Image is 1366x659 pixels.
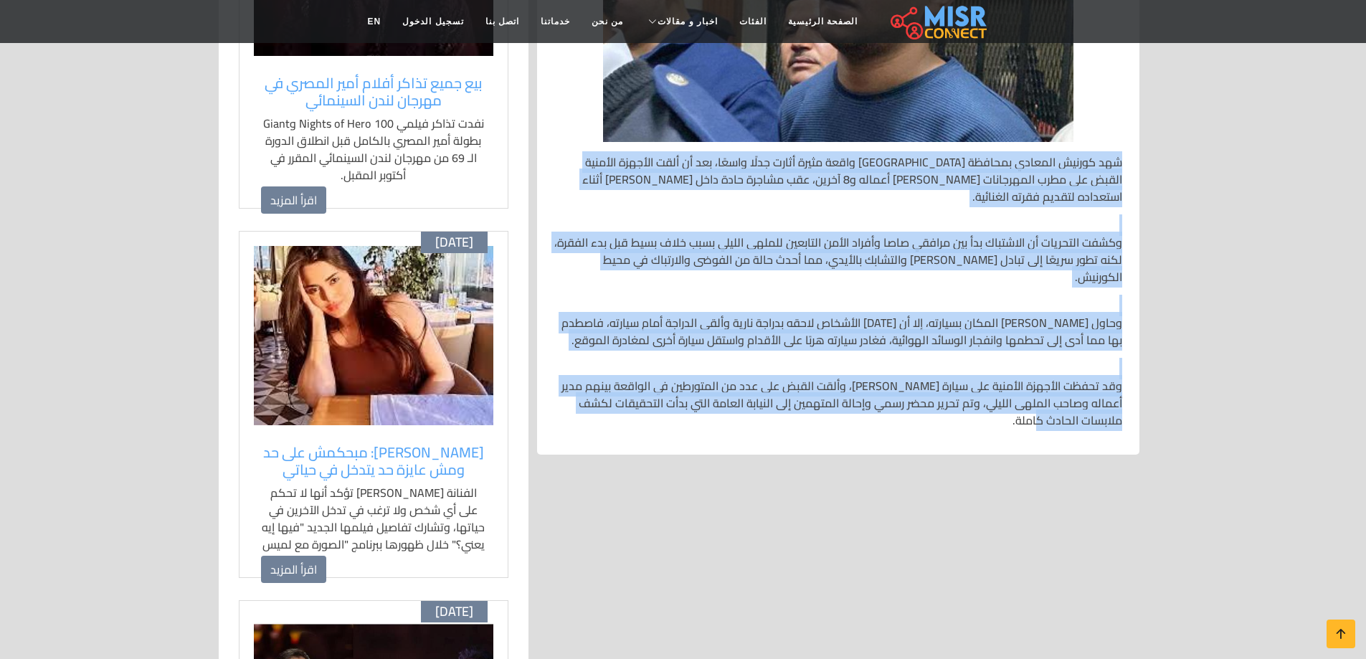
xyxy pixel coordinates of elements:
[261,75,486,109] a: بيع جميع تذاكر أفلام أمير المصري في مهرجان لندن السينمائي
[261,115,486,184] p: نفدت تذاكر فيلمي 100 Nights of Hero وGiant بطولة أمير المصري بالكامل قبل انطلاق الدورة الـ 69 من ...
[554,377,1122,429] p: وقد تحفظت الأجهزة الأمنية على سيارة [PERSON_NAME]، وألقت القبض على عدد من المتورطين في الواقعة بي...
[254,246,493,425] img: أسماء جلال أثناء حديثها في برنامج "الصورة مع لميس الحديدي" وظهورها في فيلم "وفيها إيه يعني؟"
[261,186,326,214] a: اقرأ المزيد
[777,8,868,35] a: الصفحة الرئيسية
[435,234,473,250] span: [DATE]
[581,8,634,35] a: من نحن
[891,4,987,39] img: main.misr_connect
[554,234,1122,285] p: وكشفت التحريات أن الاشتباك بدأ بين مرافقي صاصا وأفراد الأمن التابعين للملهى الليلي بسبب خلاف بسيط...
[261,444,486,478] a: [PERSON_NAME]: مبحكمش على حد ومش عايزة حد يتدخل في حياتي
[530,8,581,35] a: خدماتنا
[261,484,486,570] p: الفنانة [PERSON_NAME] تؤكد أنها لا تحكم على أي شخص ولا ترغب في تدخل الآخرين في حياتها، وتشارك تفا...
[435,604,473,620] span: [DATE]
[261,556,326,583] a: اقرأ المزيد
[475,8,530,35] a: اتصل بنا
[554,314,1122,349] p: وحاول [PERSON_NAME] المكان بسيارته، إلا أن [DATE] الأشخاص لاحقه بدراجة نارية وألقى الدراجة أمام س...
[658,15,718,28] span: اخبار و مقالات
[634,8,729,35] a: اخبار و مقالات
[729,8,777,35] a: الفئات
[357,8,392,35] a: EN
[392,8,474,35] a: تسجيل الدخول
[554,153,1122,205] p: شهد كورنيش المعادي بمحافظة [GEOGRAPHIC_DATA] واقعة مثيرة أثارت جدلًا واسعًا، بعد أن ألقت الأجهزة ...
